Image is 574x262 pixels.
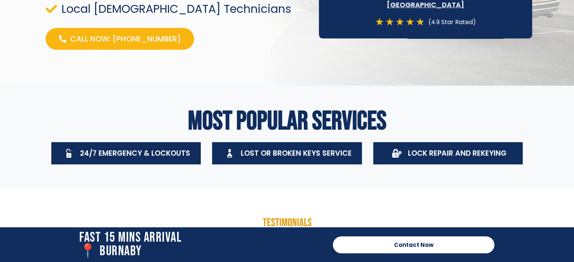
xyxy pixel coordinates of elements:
[79,231,325,258] h2: Fast 15 Mins Arrival 📍 burnaby
[408,148,506,158] span: Lock Repair And Rekeying
[416,17,425,27] i: ★
[60,4,291,14] span: Local [DEMOGRAPHIC_DATA] Technicians
[394,242,434,248] span: Contact Now
[65,217,510,228] p: Testimonials
[80,148,190,158] span: 24/7 Emergency & Lockouts
[46,108,529,135] h2: Most Popular Services
[395,17,404,27] i: ★
[375,17,384,27] i: ★
[406,17,414,27] i: ★
[375,17,425,27] div: 4.7/5
[46,28,194,50] a: Call Now: [PHONE_NUMBER]
[241,148,352,158] span: Lost Or Broken Keys Service
[333,236,494,253] a: Contact Now
[425,17,476,27] div: (4.9 Star Rated)
[70,34,181,44] span: Call Now: [PHONE_NUMBER]
[385,17,394,27] i: ★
